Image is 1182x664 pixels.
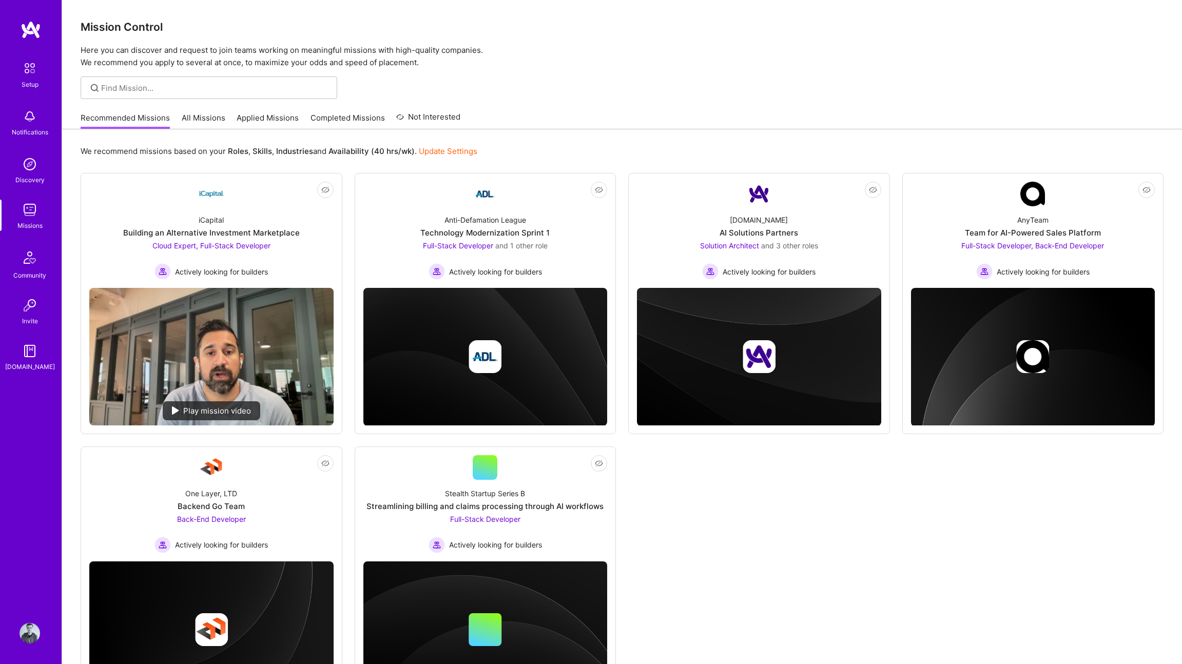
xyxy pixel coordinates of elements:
[228,146,248,156] b: Roles
[595,186,603,194] i: icon EyeClosed
[911,288,1155,426] img: cover
[22,79,38,90] div: Setup
[495,241,548,250] span: and 1 other role
[199,455,224,480] img: Company Logo
[449,266,542,277] span: Actively looking for builders
[89,82,101,94] i: icon SearchGrey
[12,127,48,138] div: Notifications
[177,515,246,523] span: Back-End Developer
[965,227,1101,238] div: Team for AI-Powered Sales Platform
[195,613,228,646] img: Company logo
[237,112,299,129] a: Applied Missions
[420,227,550,238] div: Technology Modernization Sprint 1
[449,539,542,550] span: Actively looking for builders
[473,182,497,206] img: Company Logo
[761,241,818,250] span: and 3 other roles
[363,288,608,426] img: cover
[1017,214,1049,225] div: AnyTeam
[172,406,179,415] img: play
[366,501,604,512] div: Streamlining billing and claims processing through AI workflows
[869,186,877,194] i: icon EyeClosed
[89,288,334,425] img: No Mission
[997,266,1090,277] span: Actively looking for builders
[444,214,526,225] div: Anti-Defamation League
[175,266,268,277] span: Actively looking for builders
[450,515,520,523] span: Full-Stack Developer
[178,501,245,512] div: Backend Go Team
[20,295,40,316] img: Invite
[321,186,330,194] i: icon EyeClosed
[363,182,608,280] a: Company LogoAnti-Defamation LeagueTechnology Modernization Sprint 1Full-Stack Developer and 1 oth...
[81,112,170,129] a: Recommended Missions
[423,241,493,250] span: Full-Stack Developer
[445,488,525,499] div: Stealth Startup Series B
[700,241,759,250] span: Solution Architect
[723,266,816,277] span: Actively looking for builders
[17,623,43,643] a: User Avatar
[720,227,798,238] div: AI Solutions Partners
[89,455,334,553] a: Company LogoOne Layer, LTDBackend Go TeamBack-End Developer Actively looking for buildersActively...
[182,112,225,129] a: All Missions
[101,83,330,93] input: Find Mission...
[396,111,460,129] a: Not Interested
[21,21,41,39] img: logo
[20,154,40,174] img: discovery
[199,182,224,206] img: Company Logo
[13,270,46,281] div: Community
[637,182,881,280] a: Company Logo[DOMAIN_NAME]AI Solutions PartnersSolution Architect and 3 other rolesActively lookin...
[22,316,38,326] div: Invite
[328,146,415,156] b: Availability (40 hrs/wk)
[637,288,881,426] img: cover
[20,341,40,361] img: guide book
[730,214,788,225] div: [DOMAIN_NAME]
[743,340,776,373] img: Company logo
[123,227,300,238] div: Building an Alternative Investment Marketplace
[185,488,237,499] div: One Layer, LTD
[89,182,334,280] a: Company LogoiCapitalBuilding an Alternative Investment MarketplaceCloud Expert, Full-Stack Develo...
[1020,182,1045,206] img: Company Logo
[1142,186,1151,194] i: icon EyeClosed
[19,57,41,79] img: setup
[81,146,477,157] p: We recommend missions based on your , , and .
[5,361,55,372] div: [DOMAIN_NAME]
[152,241,270,250] span: Cloud Expert, Full-Stack Developer
[154,263,171,280] img: Actively looking for builders
[175,539,268,550] span: Actively looking for builders
[81,44,1164,69] p: Here you can discover and request to join teams working on meaningful missions with high-quality ...
[429,263,445,280] img: Actively looking for builders
[911,182,1155,280] a: Company LogoAnyTeamTeam for AI-Powered Sales PlatformFull-Stack Developer, Back-End Developer Act...
[20,623,40,643] img: User Avatar
[429,537,445,553] img: Actively looking for builders
[17,245,42,270] img: Community
[595,459,603,467] i: icon EyeClosed
[419,146,477,156] a: Update Settings
[154,537,171,553] img: Actively looking for builders
[163,401,260,420] div: Play mission video
[276,146,313,156] b: Industries
[961,241,1104,250] span: Full-Stack Developer, Back-End Developer
[253,146,272,156] b: Skills
[311,112,385,129] a: Completed Missions
[20,200,40,220] img: teamwork
[363,455,608,553] a: Stealth Startup Series BStreamlining billing and claims processing through AI workflowsFull-Stack...
[1016,340,1049,373] img: Company logo
[15,174,45,185] div: Discovery
[469,340,501,373] img: Company logo
[81,21,1164,33] h3: Mission Control
[321,459,330,467] i: icon EyeClosed
[17,220,43,231] div: Missions
[20,106,40,127] img: bell
[702,263,719,280] img: Actively looking for builders
[747,182,771,206] img: Company Logo
[976,263,993,280] img: Actively looking for builders
[199,214,224,225] div: iCapital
